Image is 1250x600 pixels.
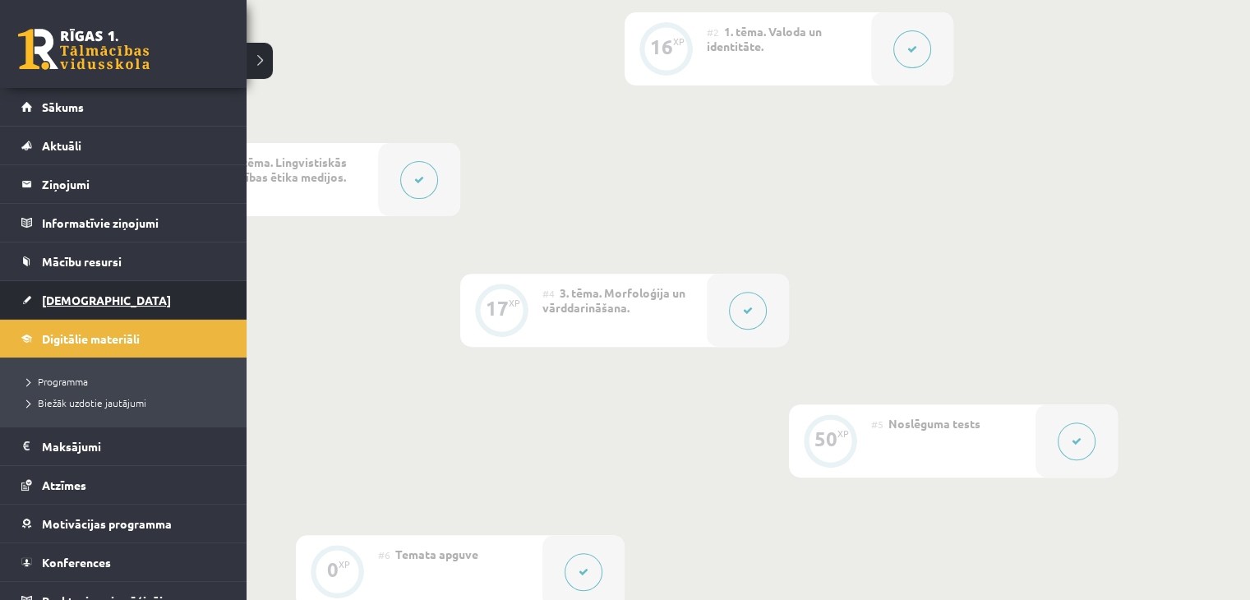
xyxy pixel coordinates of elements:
div: XP [673,37,685,46]
span: Programma [21,375,88,388]
div: 50 [814,432,837,446]
span: Aktuāli [42,138,81,153]
span: 1. tēma. Valoda un identitāte. [707,24,822,53]
span: 2. tēma. Lingvistiskās uzvedības ētika medijos. [214,155,347,184]
span: #6 [378,548,390,561]
div: XP [339,560,350,569]
a: Rīgas 1. Tālmācības vidusskola [18,29,150,70]
legend: Informatīvie ziņojumi [42,204,226,242]
a: [DEMOGRAPHIC_DATA] [21,281,226,319]
a: Digitālie materiāli [21,320,226,358]
legend: Maksājumi [42,427,226,465]
a: Programma [21,374,230,389]
div: 16 [650,39,673,54]
span: Digitālie materiāli [42,331,140,346]
span: Atzīmes [42,478,86,492]
span: Biežāk uzdotie jautājumi [21,396,146,409]
a: Sākums [21,88,226,126]
span: #2 [707,25,719,39]
a: Informatīvie ziņojumi [21,204,226,242]
div: XP [509,298,520,307]
div: 0 [327,562,339,577]
a: Motivācijas programma [21,505,226,542]
div: 17 [486,301,509,316]
span: Mācību resursi [42,254,122,269]
a: Maksājumi [21,427,226,465]
a: Atzīmes [21,466,226,504]
span: Noslēguma tests [888,416,980,431]
span: [DEMOGRAPHIC_DATA] [42,293,171,307]
a: Aktuāli [21,127,226,164]
span: #5 [871,418,883,431]
span: #4 [542,287,555,300]
span: Motivācijas programma [42,516,172,531]
a: Ziņojumi [21,165,226,203]
legend: Ziņojumi [42,165,226,203]
span: Temata apguve [395,547,478,561]
a: Konferences [21,543,226,581]
span: 3. tēma. Morfoloģija un vārddarināšana. [542,285,685,315]
a: Mācību resursi [21,242,226,280]
span: Sākums [42,99,84,114]
span: Konferences [42,555,111,570]
div: XP [837,429,849,438]
a: Biežāk uzdotie jautājumi [21,395,230,410]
